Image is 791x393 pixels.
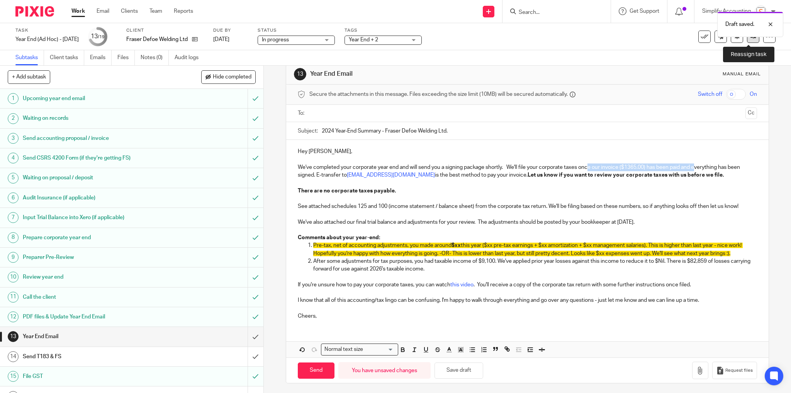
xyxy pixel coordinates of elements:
label: Status [258,27,335,34]
span: Request files [725,367,753,374]
h1: Audit Insurance (if applicable) [23,192,168,204]
p: Cheers, [298,312,757,320]
div: 14 [8,351,19,362]
h1: Year End Email [23,331,168,342]
a: this video [450,282,474,288]
span: Year End + 2 [349,37,378,43]
div: 5 [8,173,19,184]
span: Switch off [698,90,722,98]
div: 1 [8,93,19,104]
label: Task [15,27,79,34]
h1: Send CSRS 4200 Form (if they're getting FS) [23,152,168,164]
label: Due by [213,27,248,34]
button: + Add subtask [8,70,50,83]
div: Manual email [723,71,761,77]
div: 11 [8,292,19,303]
h1: PDF files & Update Year End Email [23,311,168,323]
span: this year ($xx pre-tax earnings + $xx amortization + $xx management salaries). This is higher tha... [313,243,743,256]
h1: Preparer Pre-Review [23,252,168,263]
h1: Prepare corporate year end [23,232,168,243]
a: Work [71,7,85,15]
p: After some adjustments for tax purposes, you had taxable income of $9,100. We've applied prior ye... [313,257,757,273]
p: We've completed your corporate year end and will send you a signing package shortly. We'll file y... [298,163,757,179]
p: See attached schedules 125 and 100 (income statement / balance sheet) from the corporate tax retu... [298,202,757,210]
button: Cc [745,107,757,119]
strong: There are no corporate taxes payable. [298,188,396,194]
div: 13 [91,32,105,41]
strong: Let us know if you want to review your corporate taxes with us before we file. [528,172,724,178]
h1: Input Trial Balance into Xero (if applicable) [23,212,168,223]
img: Screenshot%202023-11-29%20141159.png [755,5,767,18]
h1: Upcoming year end email [23,93,168,104]
div: 15 [8,371,19,382]
a: Reports [174,7,193,15]
button: Save draft [435,362,483,379]
a: Email [97,7,109,15]
p: I know that all of this accounting/tax lingo can be confusing. I'm happy to walk through everythi... [298,296,757,304]
div: You have unsaved changes [338,362,431,379]
h1: Year End Email [310,70,544,78]
div: Year End (Ad Hoc) - [DATE] [15,36,79,43]
small: /19 [98,35,105,39]
a: Audit logs [175,50,204,65]
div: Search for option [321,344,398,356]
div: 7 [8,212,19,223]
button: Hide completed [201,70,256,83]
img: Pixie [15,6,54,17]
h1: File GST [23,371,168,382]
label: Tags [345,27,422,34]
a: Clients [121,7,138,15]
span: $xx [452,243,461,248]
div: 3 [8,133,19,144]
div: 13 [294,68,306,80]
span: Hide completed [213,74,251,80]
p: Draft saved. [725,20,754,28]
label: To: [298,109,306,117]
label: Subject: [298,127,318,135]
button: Request files [712,362,757,379]
p: Fraser Defoe Welding Ltd. [126,36,188,43]
p: If you're unsure how to pay your corporate taxes, you can watch . You'll receive a copy of the co... [298,281,757,289]
p: We've also attached our final trial balance and adjustments for your review. The adjustments shou... [298,218,757,226]
span: Secure the attachments in this message. Files exceeding the size limit (10MB) will be secured aut... [309,90,568,98]
a: Notes (0) [141,50,169,65]
span: [DATE] [213,37,229,42]
div: 2 [8,113,19,124]
h1: Send accounting proposal / invoice [23,133,168,144]
span: In progress [262,37,289,43]
div: 6 [8,192,19,203]
span: On [750,90,757,98]
h1: Waiting on records [23,112,168,124]
div: 12 [8,311,19,322]
strong: Comments about your year-end: [298,235,380,240]
div: 9 [8,252,19,263]
a: [EMAIL_ADDRESS][DOMAIN_NAME] [347,172,435,178]
a: Client tasks [50,50,84,65]
h1: Review year end [23,271,168,283]
h1: Send T183 & FS [23,351,168,362]
div: 10 [8,272,19,282]
div: Year End (Ad Hoc) - May 2025 [15,36,79,43]
input: Send [298,362,334,379]
a: Files [117,50,135,65]
a: Subtasks [15,50,44,65]
span: Pre-tax, net of accounting adjustments, you made around [313,243,452,248]
a: Team [149,7,162,15]
div: 4 [8,153,19,163]
div: 13 [8,331,19,342]
div: 8 [8,232,19,243]
label: Client [126,27,204,34]
h1: Waiting on proposal / deposit [23,172,168,184]
input: Search for option [365,345,393,354]
a: Emails [90,50,112,65]
h1: Call the client [23,291,168,303]
p: Hey [PERSON_NAME], [298,148,757,155]
span: Normal text size [323,345,365,354]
